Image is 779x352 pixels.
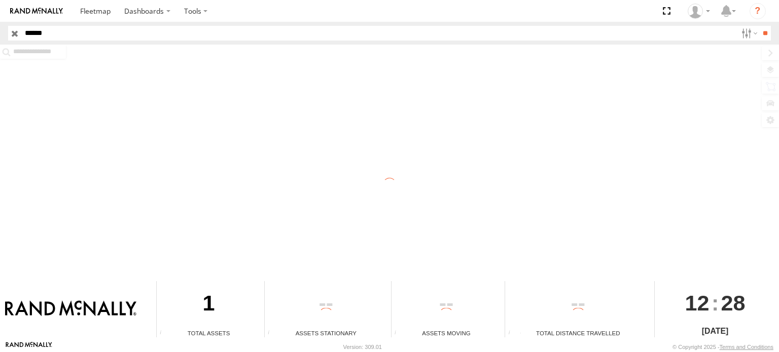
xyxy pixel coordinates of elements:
div: Jose Goitia [684,4,714,19]
div: Assets Moving [392,329,502,337]
div: Total number of assets current in transit. [392,330,407,337]
div: Assets Stationary [265,329,387,337]
div: Total Assets [157,329,261,337]
img: rand-logo.svg [10,8,63,15]
label: Search Filter Options [737,26,759,41]
span: 28 [721,281,746,325]
div: Total number of Enabled Assets [157,330,172,337]
div: 1 [157,281,261,329]
span: 12 [685,281,710,325]
div: Version: 309.01 [343,344,382,350]
i: ? [750,3,766,19]
div: : [655,281,775,325]
a: Terms and Conditions [720,344,773,350]
div: Total distance travelled by all assets within specified date range and applied filters [505,330,520,337]
div: Total number of assets current stationary. [265,330,280,337]
a: Visit our Website [6,342,52,352]
div: Total Distance Travelled [505,329,651,337]
div: © Copyright 2025 - [672,344,773,350]
img: Rand McNally [5,300,136,318]
div: [DATE] [655,325,775,337]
